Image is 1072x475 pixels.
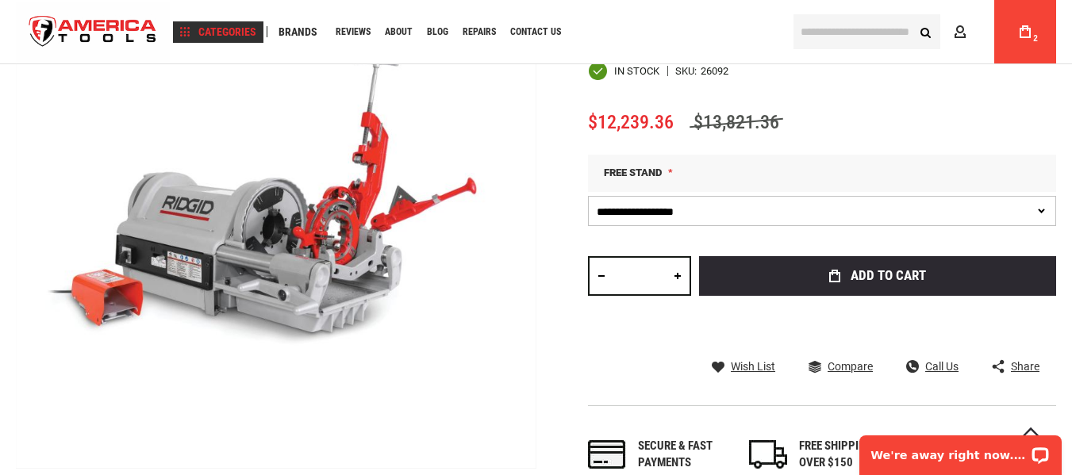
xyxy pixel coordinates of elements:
a: Contact Us [503,21,568,43]
a: Blog [420,21,455,43]
a: Categories [173,21,263,43]
a: About [378,21,420,43]
img: payments [588,440,626,469]
span: Call Us [925,361,959,372]
a: Wish List [712,359,775,373]
a: Call Us [906,359,959,373]
span: Wish List [731,361,775,372]
span: Contact Us [510,27,561,36]
a: Brands [271,21,325,43]
span: Categories [180,26,256,37]
img: America Tools [16,2,170,62]
div: FREE SHIPPING OVER $150 [799,438,894,472]
a: Compare [809,359,873,373]
a: store logo [16,2,170,62]
span: Brands [279,26,317,37]
span: Repairs [463,27,496,36]
a: Repairs [455,21,503,43]
button: Search [910,17,940,47]
span: Blog [427,27,448,36]
iframe: LiveChat chat widget [849,425,1072,475]
div: Secure & fast payments [638,438,733,472]
a: Reviews [329,21,378,43]
span: About [385,27,413,36]
span: Share [1011,361,1039,372]
span: 2 [1033,34,1038,43]
span: Compare [828,361,873,372]
img: shipping [749,440,787,469]
span: Reviews [336,27,371,36]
